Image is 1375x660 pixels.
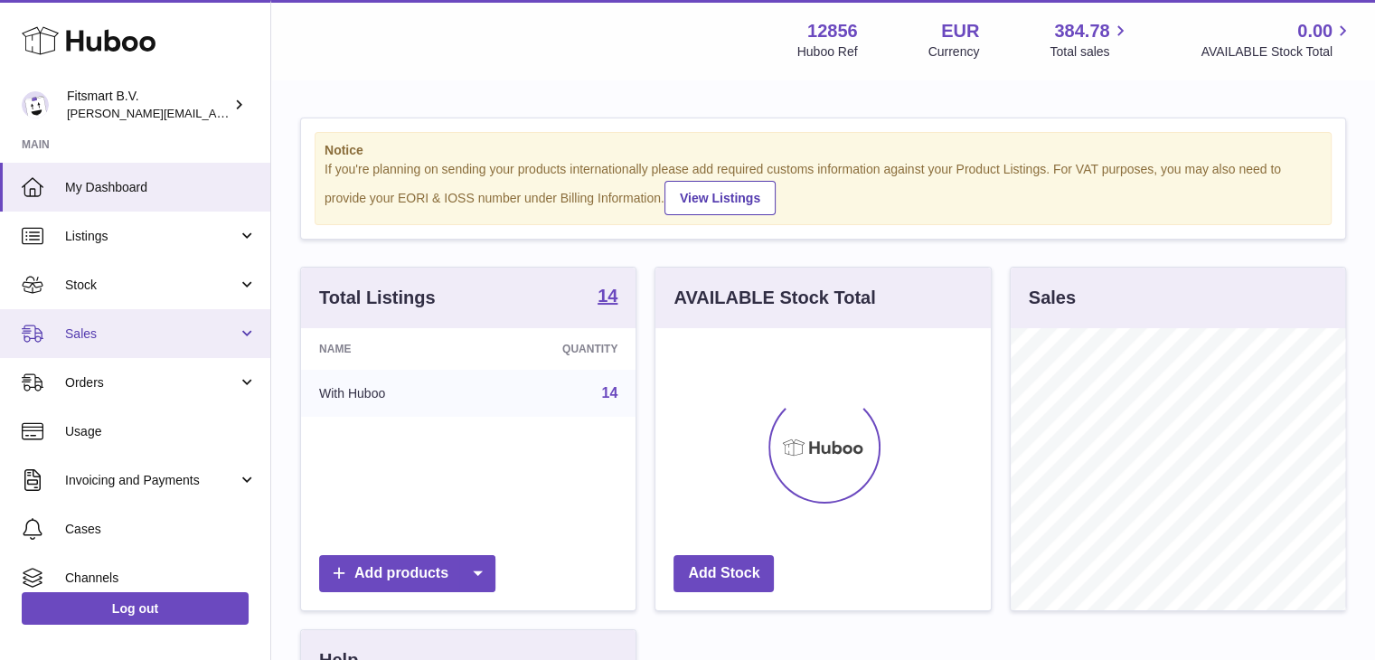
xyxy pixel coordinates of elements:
[1029,286,1076,310] h3: Sales
[1050,19,1130,61] a: 384.78 Total sales
[65,423,257,440] span: Usage
[1201,19,1353,61] a: 0.00 AVAILABLE Stock Total
[65,570,257,587] span: Channels
[928,43,980,61] div: Currency
[65,374,238,391] span: Orders
[22,592,249,625] a: Log out
[598,287,617,305] strong: 14
[941,19,979,43] strong: EUR
[598,287,617,308] a: 14
[65,472,238,489] span: Invoicing and Payments
[301,328,477,370] th: Name
[602,385,618,401] a: 14
[673,555,774,592] a: Add Stock
[319,286,436,310] h3: Total Listings
[301,370,477,417] td: With Huboo
[325,142,1322,159] strong: Notice
[1297,19,1333,43] span: 0.00
[664,181,776,215] a: View Listings
[1201,43,1353,61] span: AVAILABLE Stock Total
[65,179,257,196] span: My Dashboard
[67,106,363,120] span: [PERSON_NAME][EMAIL_ADDRESS][DOMAIN_NAME]
[67,88,230,122] div: Fitsmart B.V.
[797,43,858,61] div: Huboo Ref
[65,325,238,343] span: Sales
[65,521,257,538] span: Cases
[325,161,1322,215] div: If you're planning on sending your products internationally please add required customs informati...
[1054,19,1109,43] span: 384.78
[673,286,875,310] h3: AVAILABLE Stock Total
[477,328,636,370] th: Quantity
[319,555,495,592] a: Add products
[807,19,858,43] strong: 12856
[65,228,238,245] span: Listings
[65,277,238,294] span: Stock
[1050,43,1130,61] span: Total sales
[22,91,49,118] img: jonathan@leaderoo.com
